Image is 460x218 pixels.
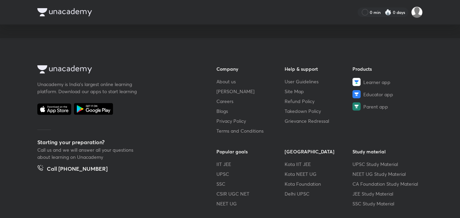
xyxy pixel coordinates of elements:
[285,78,353,85] a: User Guidelines
[352,170,421,178] a: NEET UG Study Material
[352,102,421,111] a: Parent app
[352,78,361,86] img: Learner app
[216,190,285,197] a: CSIR UGC NET
[285,180,353,187] a: Kota Foundation
[352,190,421,197] a: JEE Study Material
[37,165,108,174] a: Call [PHONE_NUMBER]
[216,98,285,105] a: Careers
[352,102,361,111] img: Parent app
[352,161,421,168] a: UPSC Study Material
[216,180,285,187] a: SSC
[352,180,421,187] a: CA Foundation Study Material
[352,65,421,72] h6: Products
[37,65,92,73] img: Company Logo
[285,65,353,72] h6: Help & support
[352,148,421,155] h6: Study material
[285,161,353,168] a: Kota IIT JEE
[363,91,393,98] span: Educator app
[285,148,353,155] h6: [GEOGRAPHIC_DATA]
[285,117,353,124] a: Grievance Redressal
[352,90,421,98] a: Educator app
[285,107,353,115] a: Takedown Policy
[216,117,285,124] a: Privacy Policy
[216,107,285,115] a: Blogs
[216,127,285,134] a: Terms and Conditions
[216,148,285,155] h6: Popular goals
[352,200,421,207] a: SSC Study Material
[47,165,108,174] h5: Call [PHONE_NUMBER]
[216,88,285,95] a: [PERSON_NAME]
[37,138,195,146] h5: Starting your preparation?
[216,65,285,72] h6: Company
[216,200,285,207] a: NEET UG
[37,65,195,75] a: Company Logo
[216,98,233,105] span: Careers
[37,8,92,16] img: Company Logo
[216,161,285,168] a: IIT JEE
[216,78,285,85] a: About us
[411,6,423,18] img: pradhap B
[285,98,353,105] a: Refund Policy
[37,146,139,161] p: Call us and we will answer all your questions about learning on Unacademy
[352,78,421,86] a: Learner app
[363,103,388,110] span: Parent app
[285,190,353,197] a: Delhi UPSC
[363,79,390,86] span: Learner app
[285,170,353,178] a: Kota NEET UG
[385,9,391,16] img: streak
[285,88,353,95] a: Site Map
[352,90,361,98] img: Educator app
[37,81,139,95] p: Unacademy is India’s largest online learning platform. Download our apps to start learning
[216,170,285,178] a: UPSC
